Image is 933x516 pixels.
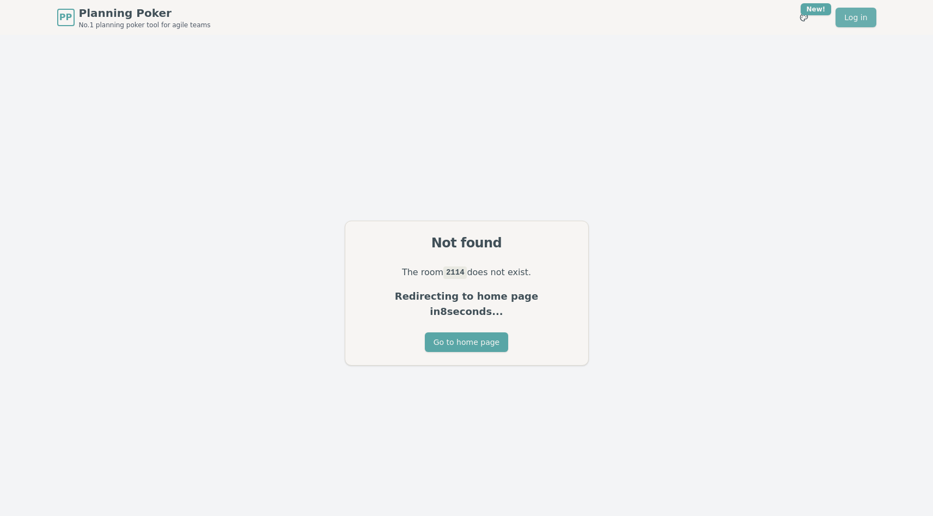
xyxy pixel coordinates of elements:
[425,332,508,352] button: Go to home page
[801,3,832,15] div: New!
[79,5,211,21] span: Planning Poker
[57,5,211,29] a: PPPlanning PokerNo.1 planning poker tool for agile teams
[79,21,211,29] span: No.1 planning poker tool for agile teams
[443,266,467,278] code: 2114
[836,8,876,27] a: Log in
[59,11,72,24] span: PP
[794,8,814,27] button: New!
[358,265,575,280] p: The room does not exist.
[358,234,575,252] div: Not found
[358,289,575,319] p: Redirecting to home page in 8 seconds...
